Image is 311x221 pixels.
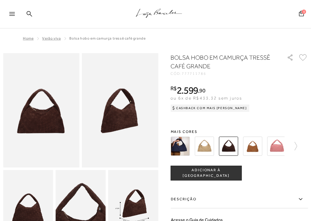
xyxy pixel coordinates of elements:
[171,130,308,134] span: Mais cores
[302,10,306,14] span: 0
[82,53,158,168] img: image
[195,137,214,156] img: BOLSA HOBO EM CAMURÇA TRESSÊ BEGE FENDI GRANDE
[171,137,190,156] img: BOLSA HOBO EM CAMURÇA TRESSÊ AZUL NAVAL GRANDE
[171,104,249,112] div: Cashback com Mais [PERSON_NAME]
[23,36,33,40] a: Home
[171,190,308,208] label: Descrição
[182,71,206,76] span: 777711786
[171,96,242,100] span: ou 6x de R$433,32 sem juros
[171,72,280,75] div: CÓD:
[171,86,177,91] i: R$
[297,10,306,19] button: 0
[171,53,272,70] h1: BOLSA HOBO EM CAMURÇA TRESSÊ CAFÉ GRANDE
[171,166,242,181] button: ADICIONAR À [GEOGRAPHIC_DATA]
[69,36,145,40] span: BOLSA HOBO EM CAMURÇA TRESSÊ CAFÉ GRANDE
[199,87,205,94] span: 90
[219,137,238,156] img: BOLSA HOBO EM CAMURÇA TRESSÊ CAFÉ GRANDE
[267,137,286,156] img: BOLSA HOBO EM CAMURÇA TRESSÊ ROSA QUARTZO GRANDE
[42,36,61,40] a: Verão Viva
[198,88,205,93] i: ,
[3,53,80,168] img: image
[171,168,241,178] span: ADICIONAR À [GEOGRAPHIC_DATA]
[243,137,262,156] img: BOLSA HOBO EM CAMURÇA TRESSÊ CARAMELO GRANDE
[177,85,198,96] span: 2.599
